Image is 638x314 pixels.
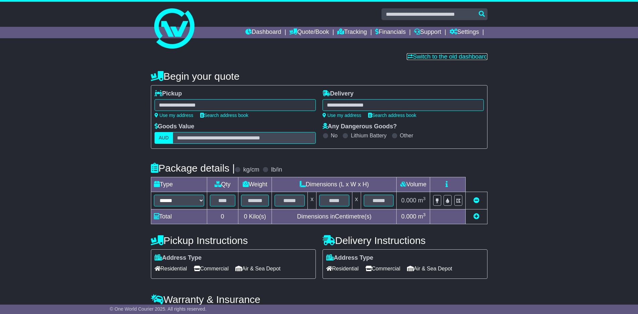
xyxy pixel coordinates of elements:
[365,263,400,274] span: Commercial
[151,209,207,224] td: Total
[238,177,272,192] td: Weight
[423,212,426,217] sup: 3
[151,235,316,246] h4: Pickup Instructions
[368,113,416,118] a: Search address book
[151,177,207,192] td: Type
[151,294,487,305] h4: Warranty & Insurance
[473,213,479,220] a: Add new item
[155,90,182,98] label: Pickup
[418,213,426,220] span: m
[245,27,281,38] a: Dashboard
[323,123,397,130] label: Any Dangerous Goods?
[473,197,479,204] a: Remove this item
[272,209,397,224] td: Dimensions in Centimetre(s)
[155,132,173,144] label: AUD
[289,27,329,38] a: Quote/Book
[397,177,430,192] td: Volume
[401,197,416,204] span: 0.000
[272,177,397,192] td: Dimensions (L x W x H)
[155,113,193,118] a: Use my address
[326,254,373,262] label: Address Type
[155,123,194,130] label: Goods Value
[207,177,238,192] td: Qty
[414,27,441,38] a: Support
[375,27,406,38] a: Financials
[331,132,338,139] label: No
[235,263,281,274] span: Air & Sea Depot
[407,263,452,274] span: Air & Sea Depot
[323,90,354,98] label: Delivery
[351,132,387,139] label: Lithium Battery
[194,263,229,274] span: Commercial
[326,263,359,274] span: Residential
[323,113,361,118] a: Use my address
[207,209,238,224] td: 0
[423,196,426,201] sup: 3
[337,27,367,38] a: Tracking
[407,53,487,60] a: Switch to the old dashboard
[243,166,259,174] label: kg/cm
[238,209,272,224] td: Kilo(s)
[352,192,361,209] td: x
[401,213,416,220] span: 0.000
[323,235,487,246] h4: Delivery Instructions
[418,197,426,204] span: m
[400,132,413,139] label: Other
[244,213,247,220] span: 0
[151,71,487,82] h4: Begin your quote
[155,254,202,262] label: Address Type
[155,263,187,274] span: Residential
[271,166,282,174] label: lb/in
[200,113,248,118] a: Search address book
[450,27,479,38] a: Settings
[151,163,235,174] h4: Package details |
[110,306,207,312] span: © One World Courier 2025. All rights reserved.
[308,192,316,209] td: x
